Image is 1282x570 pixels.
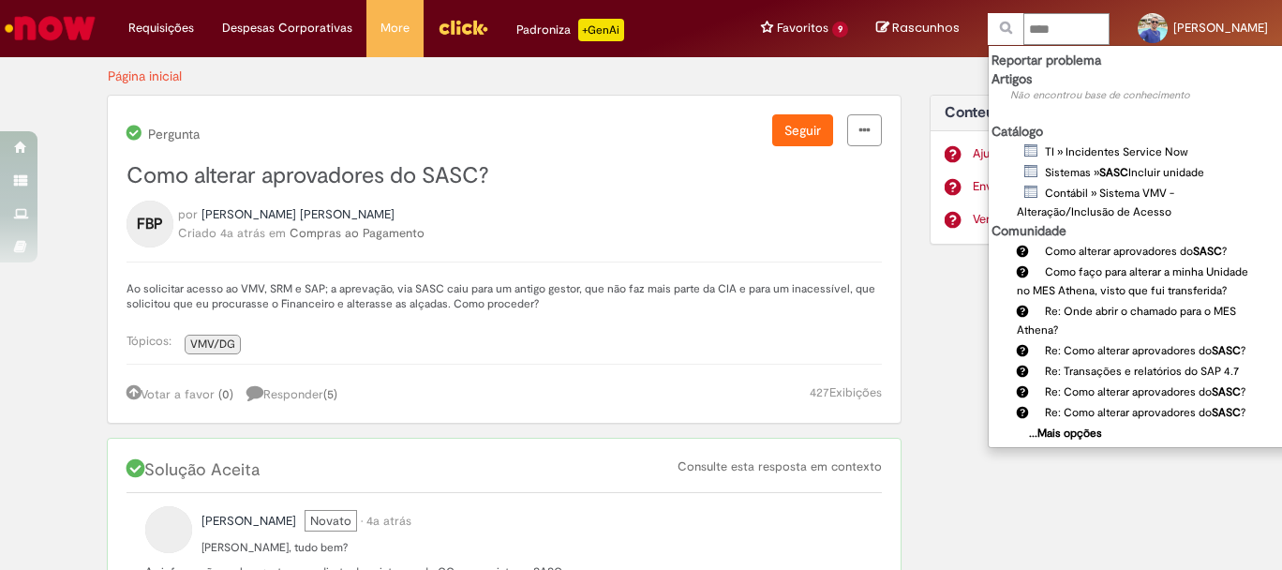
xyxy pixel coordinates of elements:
span: Solução Aceita [127,459,264,481]
span: 4a atrás [366,513,411,529]
time: 17/03/2022 06:40:06 [220,225,265,241]
span: Como alterar aprovadores do SASC? [127,161,489,190]
a: Votar a favor [127,386,215,402]
span: FBP [137,209,163,239]
span: Re: Onde abrir o chamado para o MES Athena? [1017,304,1236,337]
a: Fernanda Burity Plessim de Almeida perfil [201,205,395,224]
time: 30/03/2022 09:15:45 [366,513,411,529]
p: Ao solicitar acesso ao VMV, SRM e SAP; a aprevação, via SASC caiu para um antigo gestor, que não ... [127,281,882,311]
span: • [361,513,363,529]
a: Compras ao Pagamento [290,225,425,241]
span: ( ) [218,386,233,402]
span: Re: Como alterar aprovadores do ? [1045,343,1245,358]
a: Rascunhos [876,20,960,37]
a: Ajuste de ponto [973,145,1161,163]
span: Responder [246,386,337,402]
a: 5 respostas, clique para responder [246,383,347,404]
img: click_logo_yellow_360x200.png [438,13,488,41]
p: +GenAi [578,19,624,41]
span: Re: Transações e relatórios do SAP 4.7 [1045,364,1239,379]
button: Pesquisar [988,13,1024,45]
span: 9 [832,22,848,37]
span: 0 [222,386,230,402]
strong: SASC [1099,165,1128,180]
span: Re: Como alterar aprovadores do ? [1045,384,1245,399]
strong: SASC [1212,384,1241,399]
span: em [269,225,286,241]
strong: SASC [1212,343,1241,358]
b: Comunidade [991,222,1066,239]
a: Consulte esta resposta em contexto [678,458,882,474]
div: Solução Aceita [127,457,882,493]
p: [PERSON_NAME], tudo bem? [145,540,807,555]
span: 5 [327,386,334,402]
div: Conteúdo Mais Visualizado [930,95,1176,246]
b: ...Mais opções [1029,426,1102,441]
span: Fernanda Burity Plessim de Almeida perfil [201,206,395,222]
a: Envio de atestado. [973,178,1161,196]
span: Sistemas » Incluir unidade [1045,165,1204,180]
span: Requisições [128,19,194,37]
strong: SASC [1193,244,1222,259]
span: Como alterar aprovadores do ? [1045,244,1227,259]
span: 427 [810,384,829,400]
span: ( ) [323,386,337,402]
b: Catálogo [991,123,1043,140]
a: Venda funcionários [973,211,1161,229]
span: por [178,206,198,222]
span: Re: Como alterar aprovadores do ? [1045,405,1245,420]
button: Seguir [772,114,833,146]
span: Contábil » Sistema VMV - Alteração/Inclusão de Acesso [1017,186,1174,219]
span: Despesas Corporativas [222,19,352,37]
span: VMV/DG [190,337,235,352]
a: ANDREZA MARA FANTIN perfil [201,512,296,531]
span: Novato [305,510,357,532]
b: Artigos [991,70,1032,87]
a: Página inicial [108,67,182,84]
span: Como faço para alterar a minha Unidade no MES Athena, visto que fui transferida? [1017,264,1248,298]
h2: Conteúdo Mais Visualizado [945,105,1161,122]
span: Exibições [829,384,882,400]
span: TI » Incidentes Service Now [1045,144,1188,159]
span: Criado [178,225,216,241]
span: Tópicos: [127,333,181,349]
a: menu Ações [847,114,882,146]
span: Favoritos [777,19,828,37]
span: ANDREZA MARA FANTIN perfil [201,513,296,529]
span: [PERSON_NAME] [1173,20,1268,36]
span: Rascunhos [892,19,960,37]
span: 4a atrás [220,225,265,241]
b: Reportar problema [991,52,1101,68]
a: VMV/DG [185,335,241,354]
strong: SASC [1212,405,1241,420]
span: Pergunta [145,127,200,142]
div: Padroniza [516,19,624,41]
a: FBP [127,215,173,231]
img: ServiceNow [2,9,98,47]
span: More [380,19,410,37]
